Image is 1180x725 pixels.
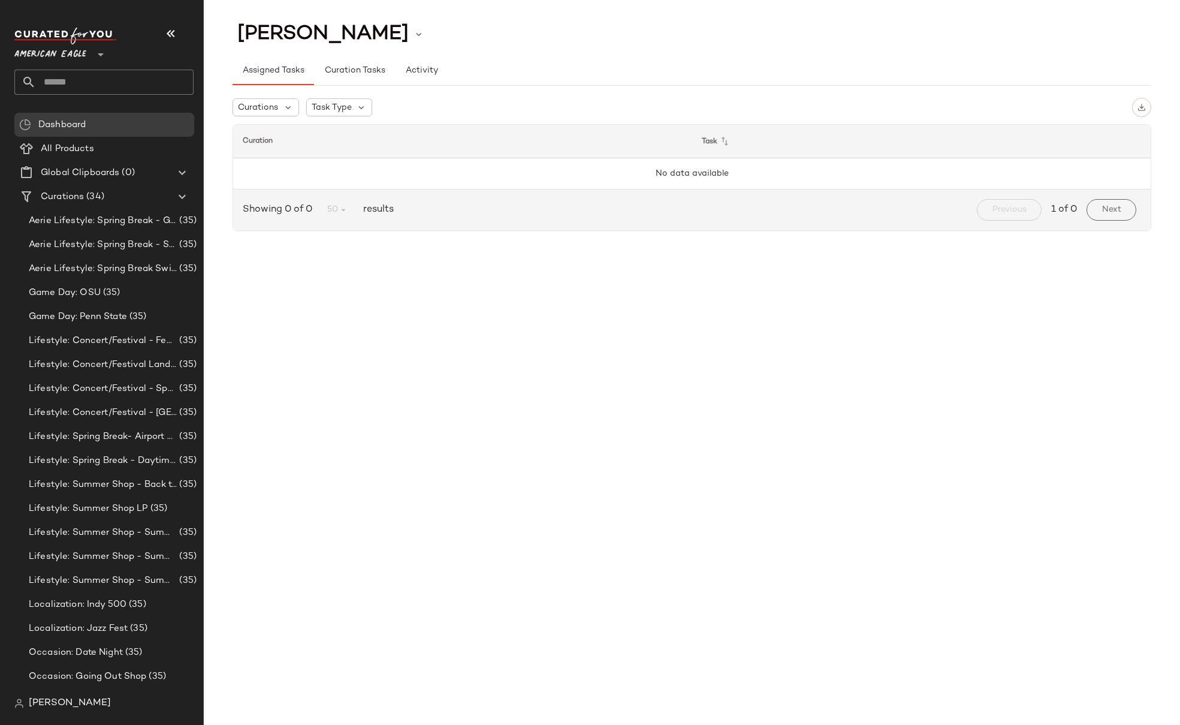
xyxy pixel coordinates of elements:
[29,502,148,516] span: Lifestyle: Summer Shop LP
[177,262,197,276] span: (35)
[41,190,84,204] span: Curations
[177,574,197,588] span: (35)
[177,358,197,372] span: (35)
[14,28,116,44] img: cfy_white_logo.C9jOOHJF.svg
[29,526,177,540] span: Lifestyle: Summer Shop - Summer Abroad
[177,382,197,396] span: (35)
[38,118,86,132] span: Dashboard
[29,238,177,252] span: Aerie Lifestyle: Spring Break - Sporty
[29,358,177,372] span: Lifestyle: Concert/Festival Landing Page
[29,430,177,444] span: Lifestyle: Spring Break- Airport Style
[29,334,177,348] span: Lifestyle: Concert/Festival - Femme
[29,598,126,612] span: Localization: Indy 500
[358,203,394,217] span: results
[243,203,317,217] span: Showing 0 of 0
[84,190,104,204] span: (34)
[29,454,177,468] span: Lifestyle: Spring Break - Daytime Casual
[177,238,197,252] span: (35)
[177,430,197,444] span: (35)
[19,119,31,131] img: svg%3e
[29,286,101,300] span: Game Day: OSU
[41,166,119,180] span: Global Clipboards
[29,550,177,564] span: Lifestyle: Summer Shop - Summer Internship
[177,478,197,492] span: (35)
[29,310,127,324] span: Game Day: Penn State
[29,696,111,711] span: [PERSON_NAME]
[242,66,304,76] span: Assigned Tasks
[177,214,197,228] span: (35)
[177,334,197,348] span: (35)
[41,142,94,156] span: All Products
[238,101,278,114] span: Curations
[101,286,120,300] span: (35)
[29,622,128,636] span: Localization: Jazz Fest
[405,66,438,76] span: Activity
[126,598,146,612] span: (35)
[324,66,385,76] span: Curation Tasks
[127,310,147,324] span: (35)
[29,406,177,420] span: Lifestyle: Concert/Festival - [GEOGRAPHIC_DATA]
[29,574,177,588] span: Lifestyle: Summer Shop - Summer Study Sessions
[29,478,177,492] span: Lifestyle: Summer Shop - Back to School Essentials
[177,454,197,468] span: (35)
[29,262,177,276] span: Aerie Lifestyle: Spring Break Swimsuits Landing Page
[312,101,352,114] span: Task Type
[29,214,177,228] span: Aerie Lifestyle: Spring Break - Girly/Femme
[1101,205,1121,215] span: Next
[119,166,134,180] span: (0)
[177,550,197,564] span: (35)
[146,670,166,684] span: (35)
[233,158,1151,189] td: No data available
[14,41,86,62] span: American Eagle
[148,502,168,516] span: (35)
[128,622,147,636] span: (35)
[29,646,123,660] span: Occasion: Date Night
[123,646,143,660] span: (35)
[692,125,1151,158] th: Task
[177,526,197,540] span: (35)
[177,406,197,420] span: (35)
[14,699,24,708] img: svg%3e
[29,670,146,684] span: Occasion: Going Out Shop
[1051,203,1077,217] span: 1 of 0
[1137,103,1146,112] img: svg%3e
[237,23,409,46] span: [PERSON_NAME]
[1087,199,1136,221] button: Next
[233,125,692,158] th: Curation
[29,382,177,396] span: Lifestyle: Concert/Festival - Sporty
